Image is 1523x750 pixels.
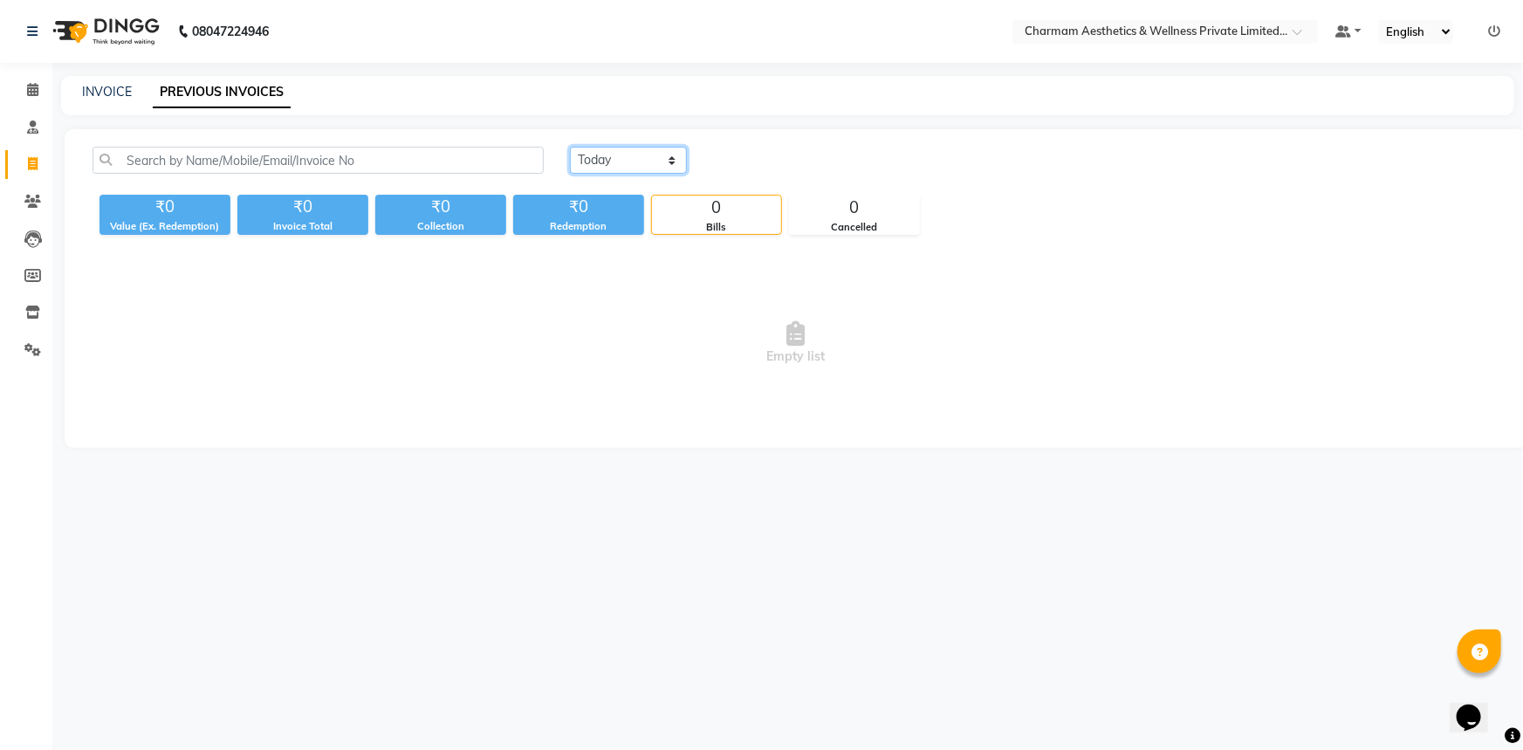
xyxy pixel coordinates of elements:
[45,7,164,56] img: logo
[790,220,919,235] div: Cancelled
[93,147,544,174] input: Search by Name/Mobile/Email/Invoice No
[192,7,269,56] b: 08047224946
[375,195,506,219] div: ₹0
[153,77,291,108] a: PREVIOUS INVOICES
[99,219,230,234] div: Value (Ex. Redemption)
[99,195,230,219] div: ₹0
[652,220,781,235] div: Bills
[1450,680,1506,733] iframe: chat widget
[513,219,644,234] div: Redemption
[652,196,781,220] div: 0
[93,256,1499,430] span: Empty list
[790,196,919,220] div: 0
[513,195,644,219] div: ₹0
[375,219,506,234] div: Collection
[82,84,132,100] a: INVOICE
[237,195,368,219] div: ₹0
[237,219,368,234] div: Invoice Total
